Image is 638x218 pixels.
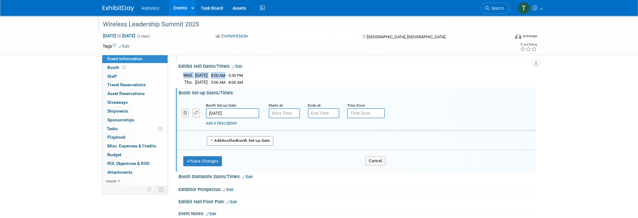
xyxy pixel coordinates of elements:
input: Start Time [269,108,300,118]
span: [DATE] [DATE] [103,33,136,39]
span: Shipments [107,109,128,114]
img: ExhibitDay [103,5,134,12]
div: Wireless Leadership Summit 2025 [101,19,500,30]
span: Booth not reserved yet [121,65,127,70]
span: Event Information [107,56,142,61]
td: [DATE] [195,79,208,86]
small: Ends at: [308,103,321,108]
button: Cancel [365,156,386,166]
input: End Time [308,108,339,118]
div: Event Notes: [179,209,536,217]
a: Edit [242,175,253,179]
small: Starts at: [269,103,283,108]
td: Tags [103,43,129,49]
div: Booth Dismantle Dates/Times: [179,172,536,180]
span: Attachments [107,170,132,175]
span: Travel Reservations [107,82,146,87]
span: Tasks [107,126,118,131]
a: Add a Description [206,121,237,125]
a: Budget [102,151,168,159]
div: Exhibitor Prospectus: [179,185,536,193]
td: Thu. [183,79,195,86]
a: Travel Reservations [102,81,168,89]
span: Sponsorships [107,117,134,122]
span: 8:00 AM - 5:30 PM [211,73,243,78]
input: Date [206,108,259,118]
a: Asset Reservations [102,89,168,98]
a: Sponsorships [102,116,168,124]
span: Giveaways [107,100,128,105]
span: more [106,178,116,183]
span: (2 days) [137,34,150,38]
span: Astronics [142,6,160,11]
span: Budget [107,152,121,157]
a: Tasks [102,125,168,133]
a: Staff [102,72,168,81]
img: Format-Inperson.png [515,34,521,39]
span: Staff [107,74,117,79]
span: Search [489,6,504,11]
span: Misc. Expenses & Credits [107,143,156,148]
a: Edit [119,44,129,49]
a: Edit [227,200,237,204]
a: Search [481,3,510,14]
span: [GEOGRAPHIC_DATA], [GEOGRAPHIC_DATA] [367,35,445,39]
span: to [116,33,122,38]
input: Time Zone [347,108,385,118]
button: Committed [213,33,251,40]
span: Playbook [107,135,126,140]
a: Misc. Expenses & Credits [102,142,168,150]
img: Tiffany Branin [518,2,530,14]
td: Toggle Event Tabs [155,185,168,194]
span: 5:00 AM - 8:00 AM [211,80,243,85]
div: Exhibit Hall Dates/Times: [179,61,536,70]
span: Asset Reservations [107,91,145,96]
a: Booth [102,63,168,72]
div: Event Rating [520,43,537,46]
a: Attachments [102,168,168,177]
a: Edit [223,188,233,192]
td: Personalize Event Tab Strip [144,185,155,194]
a: Shipments [102,107,168,115]
div: Booth Set-up Dates/Times: [179,88,536,96]
div: In-Person [522,34,537,39]
span: Booth [107,65,127,70]
button: Save Changes [183,156,222,166]
td: [DATE] [195,72,208,79]
td: Wed. [183,72,195,79]
a: more [102,177,168,185]
div: Exhibit Hall Floor Plan: [179,197,536,205]
small: Booth Set-up Date: [206,103,237,108]
span: ROI, Objectives & ROO [107,161,149,166]
div: Event Format [473,33,537,42]
small: Time Zone: [347,103,366,108]
a: Edit [232,64,242,69]
a: ROI, Objectives & ROO [102,159,168,168]
a: Edit [206,212,216,216]
span: Another [222,138,237,143]
a: Playbook [102,133,168,141]
a: Event Information [102,55,168,63]
a: Giveaways [102,98,168,107]
button: AddAnotherBooth Set-up Date [207,136,273,146]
